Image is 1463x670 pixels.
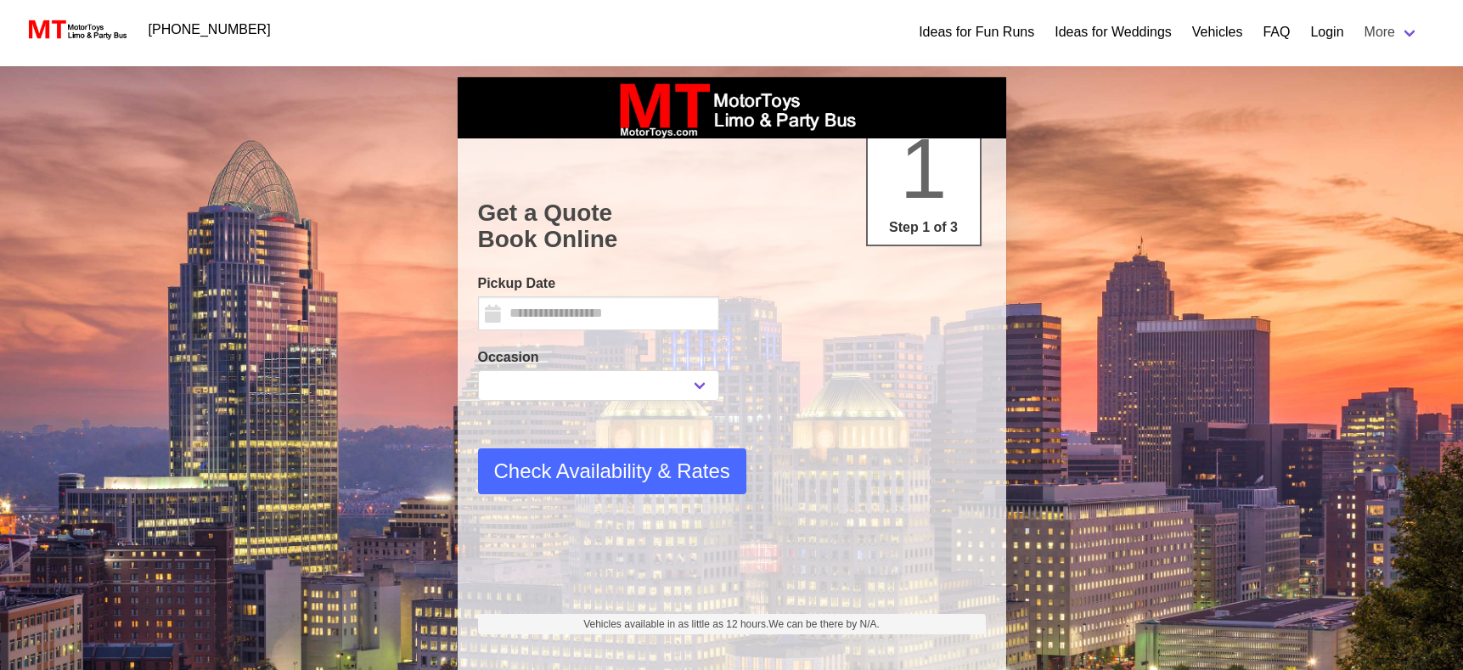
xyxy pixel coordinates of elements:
[1310,22,1343,42] a: Login
[919,22,1034,42] a: Ideas for Fun Runs
[478,273,719,294] label: Pickup Date
[1263,22,1290,42] a: FAQ
[1354,15,1429,49] a: More
[583,617,880,632] span: Vehicles available in as little as 12 hours.
[605,77,859,138] img: box_logo_brand.jpeg
[900,121,948,216] span: 1
[478,200,986,253] h1: Get a Quote Book Online
[494,456,730,487] span: Check Availability & Rates
[875,217,973,238] p: Step 1 of 3
[478,448,746,494] button: Check Availability & Rates
[478,347,719,368] label: Occasion
[1055,22,1172,42] a: Ideas for Weddings
[24,18,128,42] img: MotorToys Logo
[1192,22,1243,42] a: Vehicles
[768,618,880,630] span: We can be there by N/A.
[138,13,281,47] a: [PHONE_NUMBER]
